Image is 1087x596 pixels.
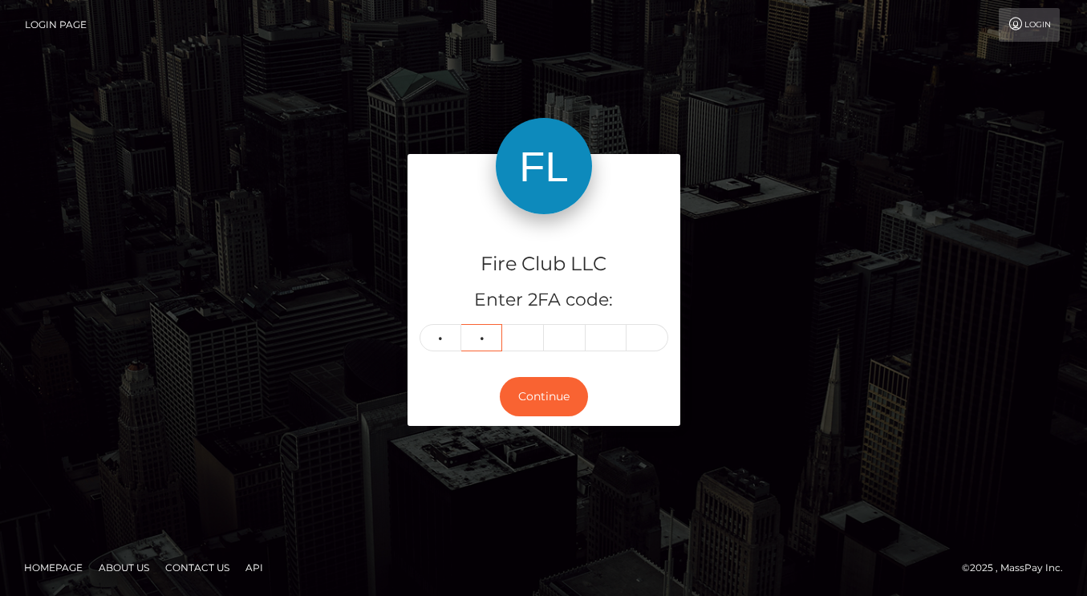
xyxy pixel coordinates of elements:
button: Continue [500,377,588,416]
a: Login [999,8,1060,42]
a: API [239,555,270,580]
a: Homepage [18,555,89,580]
a: Login Page [25,8,87,42]
h4: Fire Club LLC [420,250,668,278]
a: About Us [92,555,156,580]
h5: Enter 2FA code: [420,288,668,313]
img: Fire Club LLC [496,118,592,214]
div: © 2025 , MassPay Inc. [962,559,1075,577]
a: Contact Us [159,555,236,580]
